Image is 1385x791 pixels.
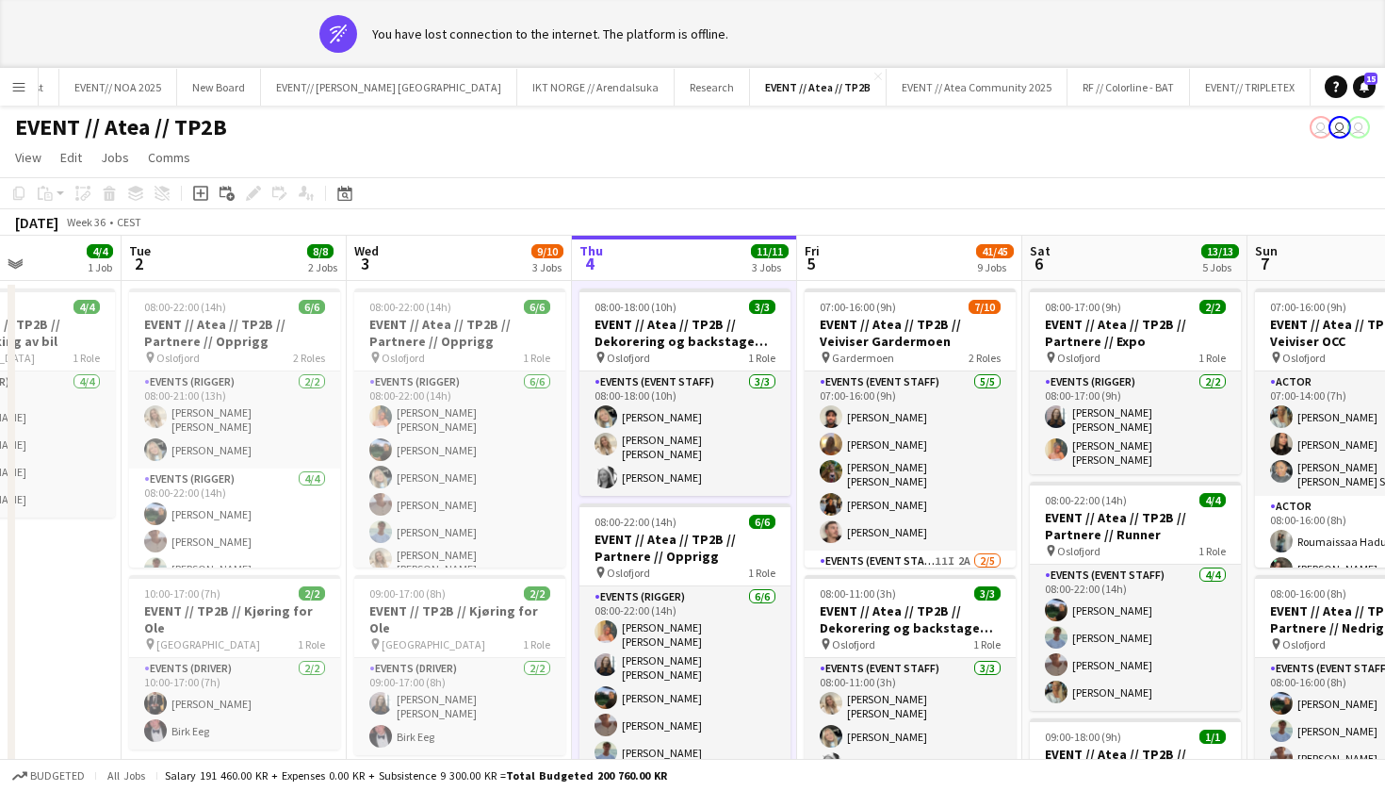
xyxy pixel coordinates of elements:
[8,145,49,170] a: View
[524,586,550,601] span: 2/2
[748,351,775,365] span: 1 Role
[165,768,667,783] div: Salary 191 460.00 KR + Expenses 0.00 KR + Subsistence 9 300.00 KR =
[805,602,1016,636] h3: EVENT // Atea // TP2B // Dekorering og backstage oppsett
[531,244,563,258] span: 9/10
[299,300,325,314] span: 6/6
[354,575,565,755] app-job-card: 09:00-17:00 (8h)2/2EVENT // TP2B // Kjøring for Ole [GEOGRAPHIC_DATA]1 RoleEvents (Driver)2/209:0...
[87,244,113,258] span: 4/4
[307,244,334,258] span: 8/8
[749,515,775,529] span: 6/6
[577,253,603,274] span: 4
[517,69,675,106] button: IKT NORGE // Arendalsuka
[129,658,340,750] app-card-role: Events (Driver)2/210:00-17:00 (7h)[PERSON_NAME]Birk Eeg
[595,515,676,529] span: 08:00-22:00 (14h)
[1045,300,1121,314] span: 08:00-17:00 (9h)
[1190,69,1311,106] button: EVENT// TRIPLETEX
[354,242,379,259] span: Wed
[93,145,137,170] a: Jobs
[129,316,340,350] h3: EVENT // Atea // TP2B // Partnere // Opprigg
[805,371,1016,551] app-card-role: Events (Event Staff)5/507:00-16:00 (9h)[PERSON_NAME][PERSON_NAME][PERSON_NAME] [PERSON_NAME][PERS...
[148,149,190,166] span: Comms
[579,288,790,496] app-job-card: 08:00-18:00 (10h)3/3EVENT // Atea // TP2B // Dekorering og backstage oppsett Oslofjord1 RoleEvent...
[88,260,112,274] div: 1 Job
[293,351,325,365] span: 2 Roles
[675,69,750,106] button: Research
[887,69,1067,106] button: EVENT // Atea Community 2025
[60,149,82,166] span: Edit
[1030,565,1241,711] app-card-role: Events (Event Staff)4/408:00-22:00 (14h)[PERSON_NAME][PERSON_NAME][PERSON_NAME][PERSON_NAME]
[144,300,226,314] span: 08:00-22:00 (14h)
[62,215,109,229] span: Week 36
[1030,371,1241,474] app-card-role: Events (Rigger)2/208:00-17:00 (9h)[PERSON_NAME] [PERSON_NAME][PERSON_NAME] [PERSON_NAME]
[805,575,1016,783] app-job-card: 08:00-11:00 (3h)3/3EVENT // Atea // TP2B // Dekorering og backstage oppsett Oslofjord1 RoleEvents...
[805,288,1016,568] app-job-card: 07:00-16:00 (9h)7/10EVENT // Atea // TP2B // Veiviser Gardermoen Gardermoen2 RolesEvents (Event S...
[1045,730,1121,744] span: 09:00-18:00 (9h)
[156,351,200,365] span: Oslofjord
[607,351,650,365] span: Oslofjord
[976,244,1014,258] span: 41/45
[1030,288,1241,474] app-job-card: 08:00-17:00 (9h)2/2EVENT // Atea // TP2B // Partnere // Expo Oslofjord1 RoleEvents (Rigger)2/208:...
[1270,300,1346,314] span: 07:00-16:00 (9h)
[129,242,151,259] span: Tue
[974,586,1001,601] span: 3/3
[1030,746,1241,780] h3: EVENT // Atea // TP2B // Registrering partnere
[969,300,1001,314] span: 7/10
[523,351,550,365] span: 1 Role
[53,145,90,170] a: Edit
[1202,260,1238,274] div: 5 Jobs
[15,213,58,232] div: [DATE]
[354,288,565,568] app-job-card: 08:00-22:00 (14h)6/6EVENT // Atea // TP2B // Partnere // Opprigg Oslofjord1 RoleEvents (Rigger)6/...
[820,586,896,601] span: 08:00-11:00 (3h)
[969,351,1001,365] span: 2 Roles
[523,637,550,651] span: 1 Role
[1198,544,1226,558] span: 1 Role
[354,658,565,755] app-card-role: Events (Driver)2/209:00-17:00 (8h)[PERSON_NAME] [PERSON_NAME]Birk Eeg
[1030,482,1241,711] app-job-card: 08:00-22:00 (14h)4/4EVENT // Atea // TP2B // Partnere // Runner Oslofjord1 RoleEvents (Event Staf...
[579,316,790,350] h3: EVENT // Atea // TP2B // Dekorering og backstage oppsett
[1347,116,1370,139] app-user-avatar: Ylva Barane
[59,69,177,106] button: EVENT// NOA 2025
[15,113,227,141] h1: EVENT // Atea // TP2B
[177,69,261,106] button: New Board
[524,300,550,314] span: 6/6
[129,602,340,636] h3: EVENT // TP2B // Kjøring for Ole
[1199,493,1226,507] span: 4/4
[382,351,425,365] span: Oslofjord
[104,768,149,783] span: All jobs
[802,253,820,274] span: 5
[750,69,887,106] button: EVENT // Atea // TP2B
[298,637,325,651] span: 1 Role
[101,149,129,166] span: Jobs
[1198,351,1226,365] span: 1 Role
[354,602,565,636] h3: EVENT // TP2B // Kjøring for Ole
[354,371,565,584] app-card-role: Events (Rigger)6/608:00-22:00 (14h)[PERSON_NAME] [PERSON_NAME][PERSON_NAME][PERSON_NAME][PERSON_N...
[805,316,1016,350] h3: EVENT // Atea // TP2B // Veiviser Gardermoen
[1027,253,1051,274] span: 6
[579,503,790,783] div: 08:00-22:00 (14h)6/6EVENT // Atea // TP2B // Partnere // Opprigg Oslofjord1 RoleEvents (Rigger)6/...
[1030,316,1241,350] h3: EVENT // Atea // TP2B // Partnere // Expo
[1057,351,1100,365] span: Oslofjord
[1364,73,1377,85] span: 15
[832,637,875,651] span: Oslofjord
[1255,242,1278,259] span: Sun
[144,586,220,601] span: 10:00-17:00 (7h)
[752,260,788,274] div: 3 Jobs
[372,25,728,42] div: You have lost connection to the internet. The platform is offline.
[1067,69,1190,106] button: RF // Colorline - BAT
[1353,75,1376,98] a: 15
[369,586,446,601] span: 09:00-17:00 (8h)
[1201,244,1239,258] span: 13/13
[977,260,1013,274] div: 9 Jobs
[129,288,340,568] div: 08:00-22:00 (14h)6/6EVENT // Atea // TP2B // Partnere // Opprigg Oslofjord2 RolesEvents (Rigger)2...
[1199,730,1226,744] span: 1/1
[15,149,41,166] span: View
[369,300,451,314] span: 08:00-22:00 (14h)
[805,658,1016,783] app-card-role: Events (Event Staff)3/308:00-11:00 (3h)[PERSON_NAME] [PERSON_NAME][PERSON_NAME][PERSON_NAME]
[9,766,88,786] button: Budgeted
[73,351,100,365] span: 1 Role
[1282,637,1326,651] span: Oslofjord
